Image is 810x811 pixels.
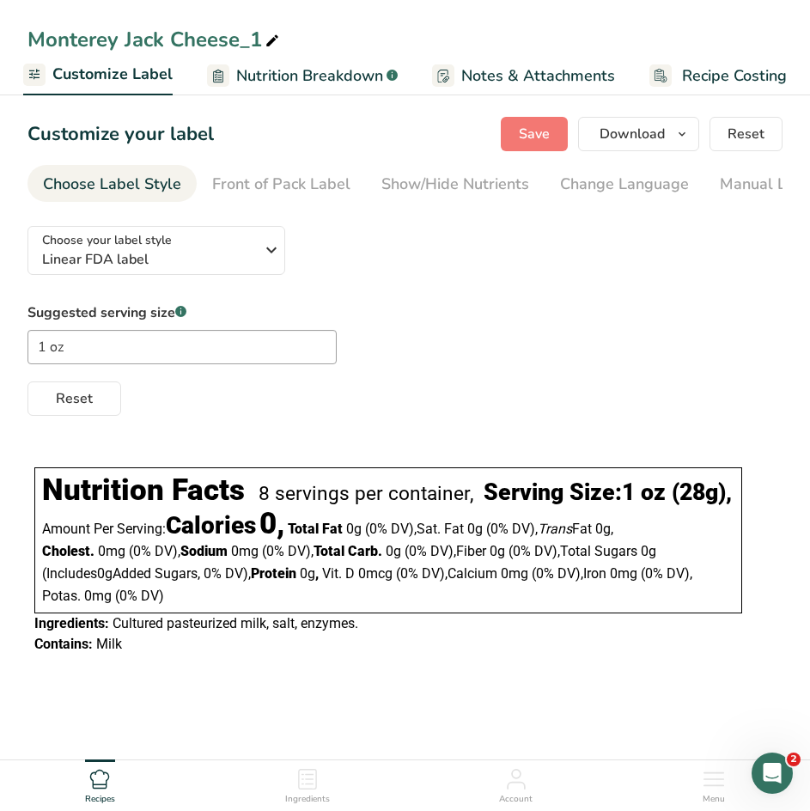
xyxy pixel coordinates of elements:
span: , [311,543,314,559]
span: Recipes [85,793,115,806]
span: Reset [56,388,93,409]
span: Milk [96,636,122,652]
span: 0mg [501,565,528,582]
span: 0g [386,543,401,559]
span: , [178,543,180,559]
span: 0, [259,506,284,541]
span: ‏(0% DV) [641,565,692,582]
span: Protein [251,565,296,582]
span: ( [42,565,46,582]
span: Vit. D [322,565,355,582]
span: Save [519,124,550,144]
span: Account [499,793,533,806]
span: , [581,565,583,582]
span: Nutrition Breakdown [236,64,383,88]
span: 0g [595,521,611,537]
span: ‏(0% DV) [262,543,314,559]
div: Monterey Jack Cheese_1 [27,24,283,55]
span: ‏(0% DV) [365,521,417,537]
span: Notes & Attachments [461,64,615,88]
span: Total Carb. [314,543,382,559]
span: Total Fat [288,521,343,537]
span: 0mg [84,588,112,604]
a: Nutrition Breakdown [207,57,398,95]
i: Trans [538,521,572,537]
span: , [690,565,692,582]
span: 0g [467,521,483,537]
div: 8 servings per container, [259,482,473,505]
span: , [248,565,251,582]
a: Customize Label [23,55,173,96]
span: ‏(0% DV) [396,565,448,582]
span: , [414,521,417,537]
span: Download [600,124,665,144]
span: 0g [490,543,505,559]
button: Choose your label style Linear FDA label [27,226,285,275]
span: , [454,543,456,559]
span: Potas. [42,588,81,604]
span: Reset [728,124,764,144]
a: Ingredients [285,760,330,807]
span: , [315,565,319,582]
button: Reset [710,117,783,151]
div: Front of Pack Label [212,173,350,196]
a: Account [499,760,533,807]
h1: Customize your label [27,120,214,149]
button: Download [578,117,699,151]
a: Recipes [85,760,115,807]
span: ‏(0% DV) [115,588,164,604]
div: Amount Per Serving: [42,515,284,539]
span: ‏(0% DV) [405,543,456,559]
span: 0g [346,521,362,537]
span: 1 oz (28g) [622,479,726,506]
span: Ingredients [285,793,330,806]
span: 0mg [98,543,125,559]
span: Sat. Fat [417,521,464,537]
label: Suggested serving size [27,302,337,323]
span: Calcium [448,565,497,582]
span: Total Sugars [560,543,637,559]
span: Iron [583,565,606,582]
button: Reset [27,381,121,416]
span: , [445,565,448,582]
div: Nutrition Facts [42,473,245,508]
span: Fiber [456,543,486,559]
span: 0mcg [358,565,393,582]
a: Notes & Attachments [432,57,615,95]
span: 2 [787,753,801,766]
span: Recipe Costing [682,64,787,88]
span: Ingredients: [34,615,109,631]
span: Cholest. [42,543,94,559]
a: Recipe Costing [649,57,787,95]
button: Save [501,117,568,151]
span: Choose your label style [42,231,172,249]
span: Menu [703,793,725,806]
span: , [535,521,538,537]
span: 0mg [610,565,637,582]
span: ‏(0% DV) [509,543,560,559]
div: Choose Label Style [43,173,181,196]
span: , [611,521,613,537]
span: 0mg [231,543,259,559]
span: Customize Label [52,63,173,86]
span: Sodium [180,543,228,559]
span: Contains: [34,636,93,652]
span: , [557,543,560,559]
iframe: Intercom live chat [752,753,793,794]
span: , [198,565,200,582]
span: Linear FDA label [42,249,261,270]
span: ‏0% DV) [204,565,251,582]
span: Cultured pasteurized milk, salt, enzymes. [113,615,358,631]
span: 0g [97,565,113,582]
div: Serving Size: , [484,479,732,506]
span: Calories [166,511,256,540]
span: 0g [641,543,656,559]
span: ‏(0% DV) [486,521,538,537]
div: Change Language [560,173,689,196]
span: ‏(0% DV) [129,543,180,559]
span: ‏(0% DV) [532,565,583,582]
span: Includes Added Sugars [42,565,200,582]
span: Fat [538,521,592,537]
div: Show/Hide Nutrients [381,173,529,196]
span: 0g [300,565,315,582]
